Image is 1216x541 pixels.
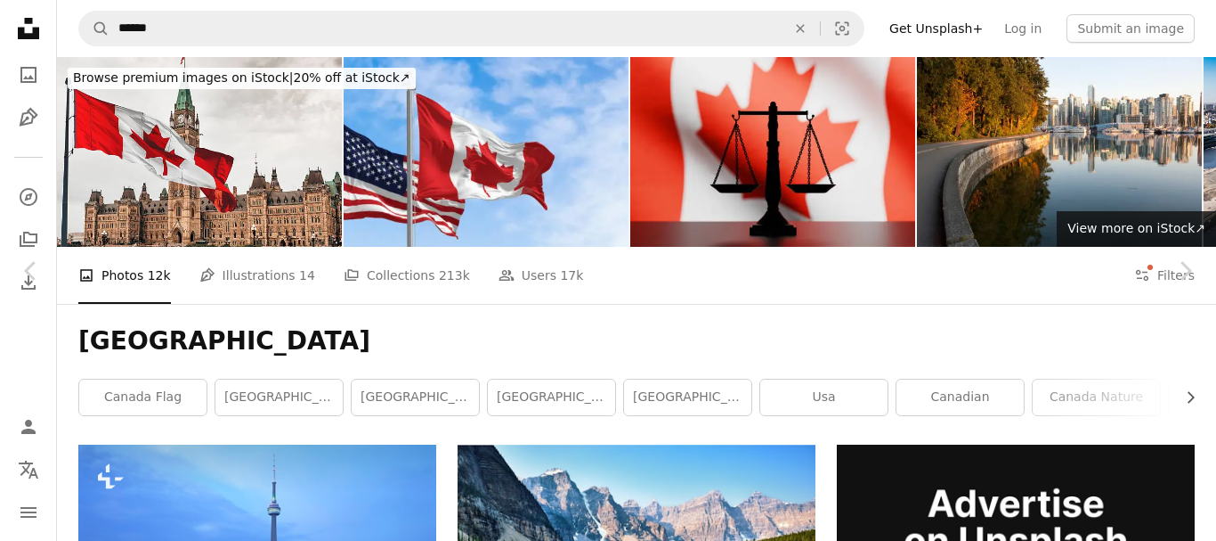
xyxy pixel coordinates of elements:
[821,12,863,45] button: Visual search
[560,266,583,285] span: 17k
[1174,380,1195,415] button: scroll list to the right
[79,380,207,415] a: canada flag
[1033,380,1160,415] a: canada nature
[11,179,46,215] a: Explore
[68,68,416,89] div: 20% off at iStock ↗
[199,247,315,304] a: Illustrations 14
[1067,221,1205,235] span: View more on iStock ↗
[57,57,426,100] a: Browse premium images on iStock|20% off at iStock↗
[344,57,628,247] img: Canada and american national flags waving in the wind on a clear day
[73,70,293,85] span: Browse premium images on iStock |
[79,12,109,45] button: Search Unsplash
[630,57,915,247] img: Justice scale in silhouette in front of a Canadian flag
[57,57,342,247] img: national day in ottawa with national flag
[624,380,751,415] a: [GEOGRAPHIC_DATA]
[299,266,315,285] span: 14
[1057,211,1216,247] a: View more on iStock↗
[1134,247,1195,304] button: Filters
[917,57,1202,247] img: Vancouver Stanley Park
[215,380,343,415] a: [GEOGRAPHIC_DATA]
[488,380,615,415] a: [GEOGRAPHIC_DATA]
[11,495,46,530] button: Menu
[879,14,993,43] a: Get Unsplash+
[993,14,1052,43] a: Log in
[781,12,820,45] button: Clear
[1066,14,1195,43] button: Submit an image
[11,409,46,445] a: Log in / Sign up
[78,11,864,46] form: Find visuals sitewide
[11,452,46,488] button: Language
[344,247,470,304] a: Collections 213k
[352,380,479,415] a: [GEOGRAPHIC_DATA]
[11,57,46,93] a: Photos
[760,380,888,415] a: usa
[896,380,1024,415] a: canadian
[78,325,1195,357] h1: [GEOGRAPHIC_DATA]
[439,266,470,285] span: 213k
[11,100,46,135] a: Illustrations
[1154,185,1216,357] a: Next
[499,247,584,304] a: Users 17k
